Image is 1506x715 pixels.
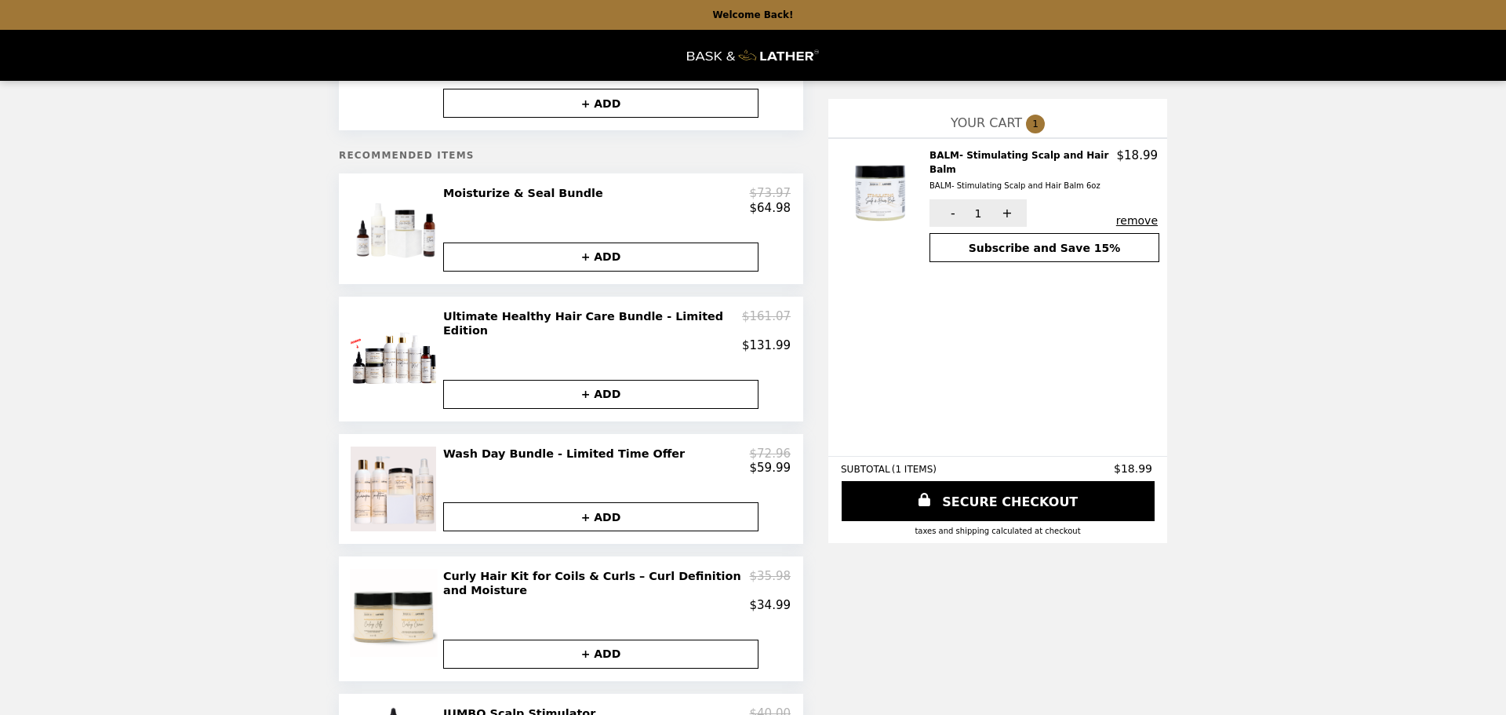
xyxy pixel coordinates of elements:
p: $72.96 [750,447,791,461]
button: + ADD [443,89,758,118]
button: + [984,199,1027,227]
p: $18.99 [1117,148,1159,162]
span: YOUR CART [951,115,1022,130]
p: $35.98 [750,569,791,598]
a: SECURE CHECKOUT [842,481,1155,521]
span: $18.99 [1114,462,1155,475]
button: + ADD [443,502,758,531]
button: + ADD [443,243,758,272]
span: ( 1 ITEMS ) [892,464,937,475]
span: 1 [975,207,982,220]
div: BALM- Stimulating Scalp and Hair Balm 6oz [929,179,1111,193]
img: Ultimate Healthy Hair Care Bundle - Limited Edition [350,309,442,397]
span: 1 [1026,115,1045,133]
p: $34.99 [750,598,791,612]
p: $73.97 [750,186,791,200]
img: Brand Logo [687,39,819,71]
img: Moisturize & Seal Bundle [351,186,439,271]
button: remove [1116,214,1158,227]
p: $59.99 [750,461,791,475]
button: - [929,199,973,227]
h2: Wash Day Bundle - Limited Time Offer [443,447,691,461]
p: $131.99 [742,338,791,352]
h2: Ultimate Healthy Hair Care Bundle - Limited Edition [443,309,742,338]
h2: BALM- Stimulating Scalp and Hair Balm [929,148,1117,193]
h2: Moisturize & Seal Bundle [443,186,609,200]
button: + ADD [443,380,758,409]
img: Wash Day Bundle - Limited Time Offer [351,447,439,531]
p: $64.98 [750,201,791,215]
span: SUBTOTAL [841,464,892,475]
div: Taxes and Shipping calculated at checkout [841,527,1155,535]
h2: Curly Hair Kit for Coils & Curls – Curl Definition and Moisture [443,569,750,598]
p: Welcome Back! [712,9,793,20]
h5: Recommended Items [339,150,803,161]
img: BALM- Stimulating Scalp and Hair Balm [836,148,928,236]
button: + ADD [443,640,758,669]
img: Curly Hair Kit for Coils & Curls – Curl Definition and Moisture [350,569,442,657]
p: $161.07 [742,309,791,338]
button: Subscribe and Save 15% [929,233,1159,262]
